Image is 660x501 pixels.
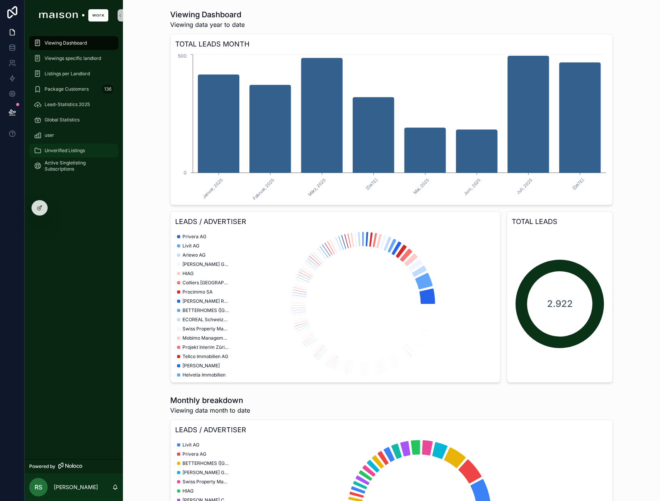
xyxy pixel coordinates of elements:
text: Mai, 2025 [412,177,430,195]
span: Viewing Dashboard [45,40,87,46]
span: Colliers [GEOGRAPHIC_DATA] AG [182,280,229,286]
a: Unverified Listings [29,144,118,158]
text: Juli, 2025 [516,177,534,195]
text: Februar, 2025 [252,177,275,201]
span: [PERSON_NAME] Grundstücke AG [182,469,229,476]
div: chart [175,53,608,200]
a: user [29,128,118,142]
span: ECOREAL Schweizerische Immobilien Anlagestiftung [182,317,229,323]
span: Privera AG [182,234,206,240]
a: Viewing Dashboard [29,36,118,50]
tspan: 0 [184,170,187,176]
span: Privera AG [182,451,206,457]
h3: TOTAL LEADS [512,216,608,227]
div: 136 [102,85,114,94]
span: [PERSON_NAME] Real Estate GmbH [182,298,229,304]
a: Package Customers136 [29,82,118,96]
span: Package Customers [45,86,89,92]
span: [PERSON_NAME] Grundstücke AG [182,261,229,267]
span: 2.922 [547,298,573,310]
span: HIAG [182,488,194,494]
a: Listings per Landlord [29,67,118,81]
text: [DATE] [571,177,585,191]
span: BETTERHOMES ([GEOGRAPHIC_DATA]) AG [182,307,229,314]
img: App logo [39,9,108,22]
text: Januar, 2025 [201,177,224,200]
span: Viewings specific landlord [45,55,101,61]
span: Swiss Property Management AG [182,326,229,332]
div: chart [175,230,496,378]
span: Lead-Statistics 2025 [45,101,90,108]
span: Unverified Listings [45,148,85,154]
a: Powered by [25,459,123,473]
text: Juni, 2025 [463,177,482,196]
h3: LEADS / ADVERTISER [175,216,496,227]
span: Active Singlelisting Subscriptions [45,160,111,172]
a: Lead-Statistics 2025 [29,98,118,111]
span: Arlewo AG [182,252,206,258]
span: Procimmo SA [182,289,212,295]
span: Swiss Property Management AG [182,479,229,485]
tspan: 500 [178,53,187,59]
h3: LEADS / ADVERTISER [175,425,608,435]
span: Global Statistics [45,117,80,123]
div: scrollable content [25,31,123,183]
p: [PERSON_NAME] [54,483,98,491]
span: Livit AG [182,243,199,249]
text: [DATE] [365,177,379,191]
h3: TOTAL LEADS MONTH [175,39,608,50]
a: Viewings specific landlord [29,51,118,65]
span: RS [35,483,42,492]
span: Mobimo Management AG [182,335,229,341]
span: Livit AG [182,442,199,448]
h1: Monthly breakdown [170,395,250,406]
span: [PERSON_NAME] [182,363,220,369]
span: BETTERHOMES ([GEOGRAPHIC_DATA]) AG [182,460,229,466]
span: Viewing data month to date [170,406,250,415]
a: Global Statistics [29,113,118,127]
span: HIAG [182,270,194,277]
span: Helvetia Immobilien [182,372,226,378]
span: Viewing data year to date [170,20,245,29]
span: user [45,132,54,138]
h1: Viewing Dashboard [170,9,245,20]
text: März, 2025 [307,177,327,197]
span: Listings per Landlord [45,71,90,77]
span: Tellco Immobilien AG [182,353,228,360]
a: Active Singlelisting Subscriptions [29,159,118,173]
span: Projekt Interim Zürich GmbH [182,344,229,350]
span: Powered by [29,463,55,469]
